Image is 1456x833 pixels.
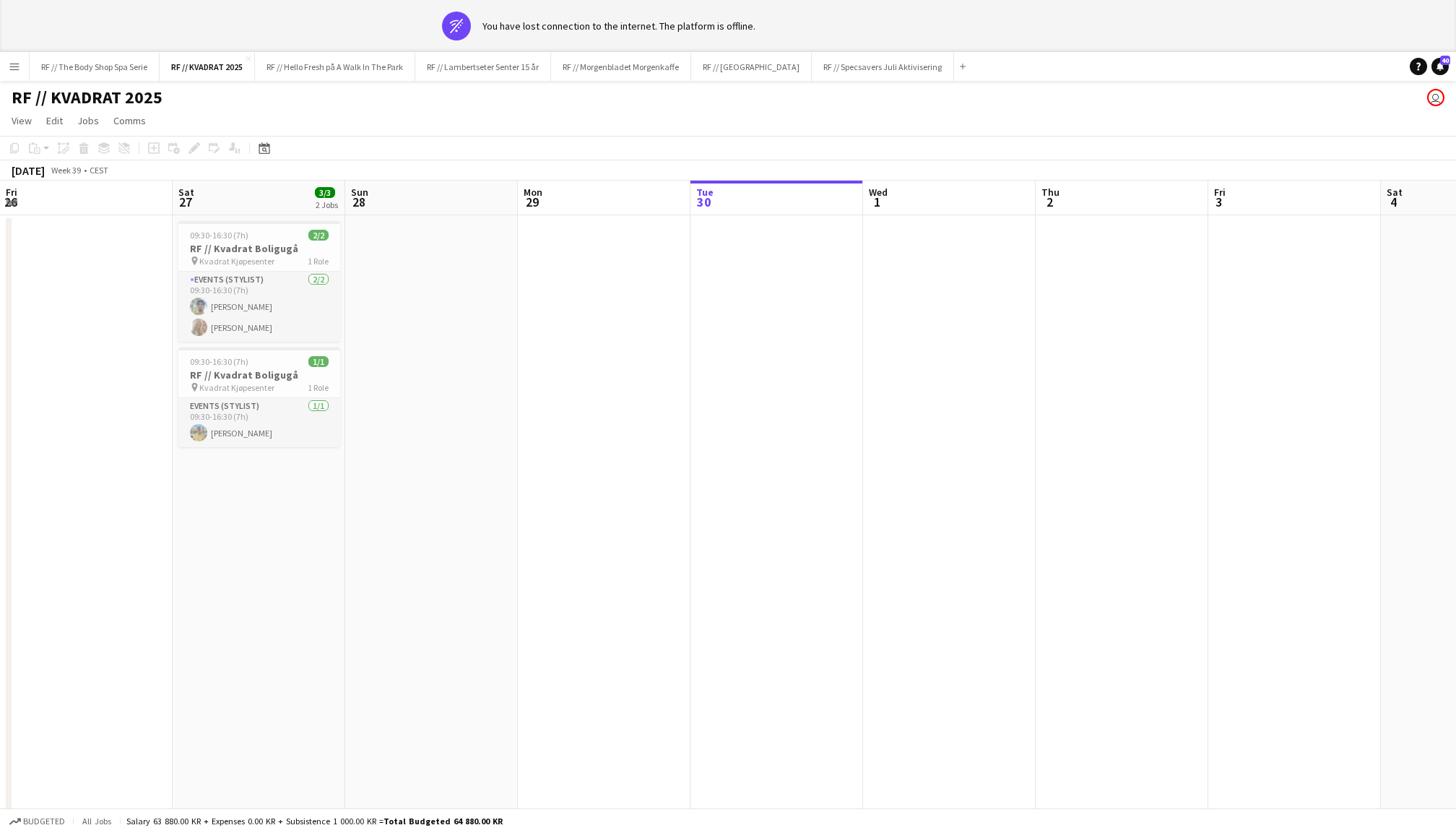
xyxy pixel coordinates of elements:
[12,163,45,178] div: [DATE]
[113,114,146,127] span: Comms
[199,256,274,267] span: Kvadrat Kjøpesenter
[190,230,248,241] span: 09:30-16:30 (7h)
[71,111,105,130] a: Jobs
[1041,186,1059,199] span: Thu
[308,230,329,241] span: 2/2
[108,111,152,130] a: Comms
[48,165,84,176] span: Week 39
[178,368,340,381] h3: RF // Kvadrat Boligugå
[190,356,248,367] span: 09:30-16:30 (7h)
[176,194,194,210] span: 27
[482,20,755,33] div: You have lost connection to the internet. The platform is offline.
[691,53,812,81] button: RF // [GEOGRAPHIC_DATA]
[1431,58,1449,75] a: 40
[867,194,888,210] span: 1
[315,187,335,198] span: 3/3
[869,186,888,199] span: Wed
[812,53,954,81] button: RF // Specsavers Juli Aktivisering
[178,221,340,342] app-job-card: 09:30-16:30 (7h)2/2RF // Kvadrat Boligugå Kvadrat Kjøpesenter1 RoleEvents (Stylist)2/209:30-16:30...
[524,186,542,199] span: Mon
[383,816,503,826] span: Total Budgeted 64 880.00 KR
[696,186,714,199] span: Tue
[178,398,340,447] app-card-role: Events (Stylist)1/109:30-16:30 (7h)[PERSON_NAME]
[351,186,368,199] span: Sun
[30,53,160,81] button: RF // The Body Shop Spa Serie
[6,186,17,199] span: Fri
[349,194,368,210] span: 28
[160,53,255,81] button: RF // KVADRAT 2025
[46,114,63,127] span: Edit
[12,114,32,127] span: View
[1427,89,1444,106] app-user-avatar: Marit Holvik
[1384,194,1403,210] span: 4
[178,242,340,255] h3: RF // Kvadrat Boligugå
[308,256,329,267] span: 1 Role
[1214,186,1226,199] span: Fri
[1440,56,1450,65] span: 40
[308,356,329,367] span: 1/1
[7,813,67,829] button: Budgeted
[40,111,69,130] a: Edit
[6,111,38,130] a: View
[551,53,691,81] button: RF // Morgenbladet Morgenkaffe
[4,194,17,210] span: 26
[1039,194,1059,210] span: 2
[23,816,65,826] span: Budgeted
[178,348,340,447] app-job-card: 09:30-16:30 (7h)1/1RF // Kvadrat Boligugå Kvadrat Kjøpesenter1 RoleEvents (Stylist)1/109:30-16:30...
[178,272,340,342] app-card-role: Events (Stylist)2/209:30-16:30 (7h)[PERSON_NAME][PERSON_NAME]
[90,165,108,176] div: CEST
[79,816,114,826] span: All jobs
[694,194,714,210] span: 30
[1212,194,1226,210] span: 3
[199,382,274,393] span: Kvadrat Kjøpesenter
[12,87,162,108] h1: RF // KVADRAT 2025
[77,114,99,127] span: Jobs
[521,194,542,210] span: 29
[255,53,415,81] button: RF // Hello Fresh på A Walk In The Park
[178,186,194,199] span: Sat
[415,53,551,81] button: RF // Lambertseter Senter 15 år
[316,199,338,210] div: 2 Jobs
[126,816,503,826] div: Salary 63 880.00 KR + Expenses 0.00 KR + Subsistence 1 000.00 KR =
[1387,186,1403,199] span: Sat
[308,382,329,393] span: 1 Role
